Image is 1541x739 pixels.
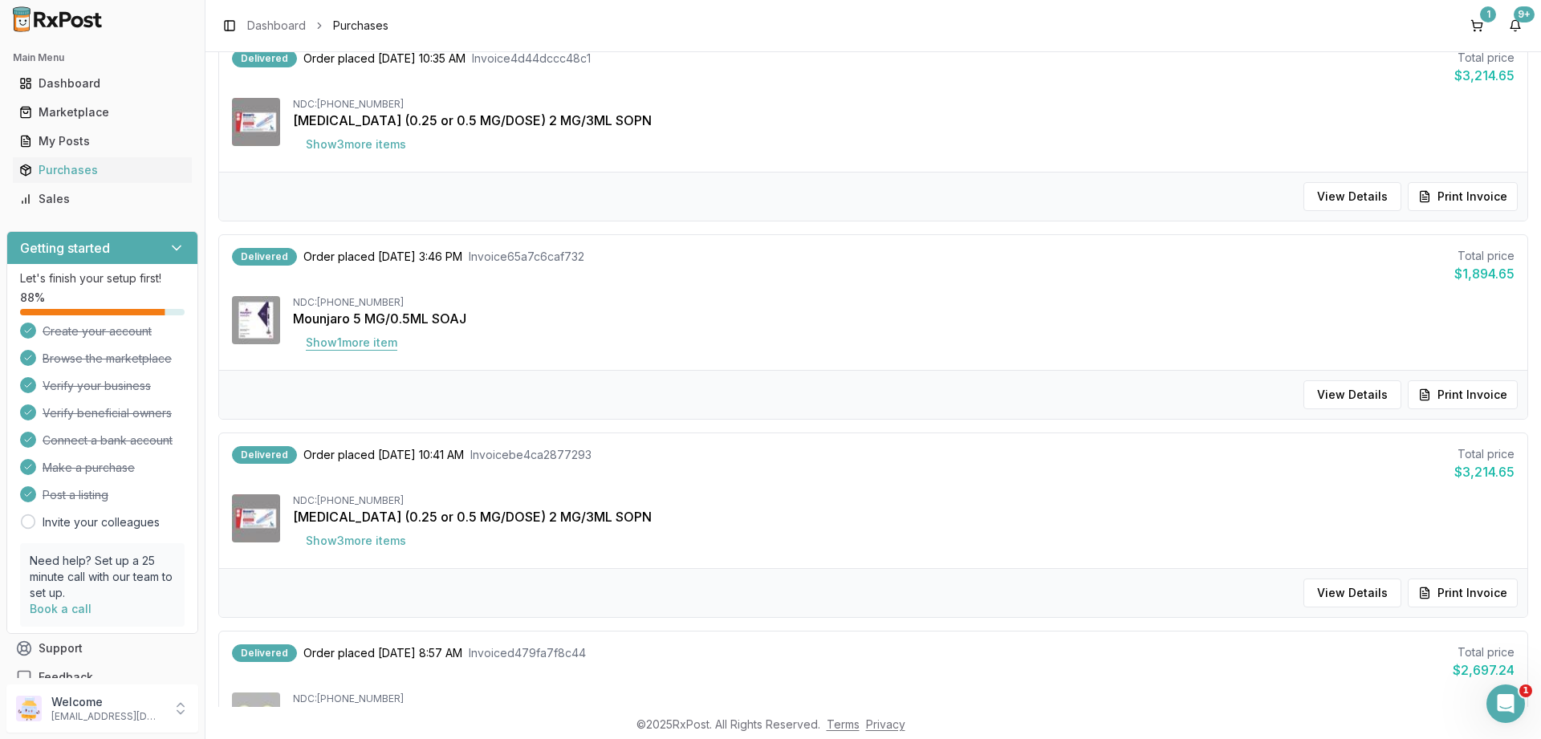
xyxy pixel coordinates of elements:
[1486,684,1525,723] iframe: Intercom live chat
[20,270,185,286] p: Let's finish your setup first!
[293,98,1515,111] div: NDC: [PHONE_NUMBER]
[827,717,860,731] a: Terms
[232,494,280,542] img: Ozempic (0.25 or 0.5 MG/DOSE) 2 MG/3ML SOPN
[472,51,591,67] span: Invoice 4d44dccc48c1
[1454,446,1515,462] div: Total price
[1502,13,1528,39] button: 9+
[43,460,135,476] span: Make a purchase
[51,710,163,723] p: [EMAIL_ADDRESS][DOMAIN_NAME]
[6,634,198,663] button: Support
[6,128,198,154] button: My Posts
[232,446,297,464] div: Delivered
[1454,66,1515,85] div: $3,214.65
[247,18,306,34] a: Dashboard
[232,50,297,67] div: Delivered
[20,238,110,258] h3: Getting started
[13,127,192,156] a: My Posts
[19,104,185,120] div: Marketplace
[43,378,151,394] span: Verify your business
[43,487,108,503] span: Post a listing
[1408,380,1518,409] button: Print Invoice
[303,645,462,661] span: Order placed [DATE] 8:57 AM
[39,669,93,685] span: Feedback
[232,248,297,266] div: Delivered
[6,6,109,32] img: RxPost Logo
[303,249,462,265] span: Order placed [DATE] 3:46 PM
[1408,182,1518,211] button: Print Invoice
[1514,6,1535,22] div: 9+
[1519,684,1532,697] span: 1
[1303,579,1401,607] button: View Details
[13,156,192,185] a: Purchases
[1453,660,1515,680] div: $2,697.24
[43,351,172,367] span: Browse the marketplace
[30,553,175,601] p: Need help? Set up a 25 minute call with our team to set up.
[43,514,160,530] a: Invite your colleagues
[20,290,45,306] span: 88 %
[232,98,280,146] img: Ozempic (0.25 or 0.5 MG/DOSE) 2 MG/3ML SOPN
[19,133,185,149] div: My Posts
[293,296,1515,309] div: NDC: [PHONE_NUMBER]
[19,191,185,207] div: Sales
[43,323,152,339] span: Create your account
[470,447,592,463] span: Invoice be4ca2877293
[13,185,192,213] a: Sales
[293,526,419,555] button: Show3more items
[303,51,466,67] span: Order placed [DATE] 10:35 AM
[232,644,297,662] div: Delivered
[232,296,280,344] img: Mounjaro 5 MG/0.5ML SOAJ
[51,694,163,710] p: Welcome
[1303,182,1401,211] button: View Details
[293,130,419,159] button: Show3more items
[293,111,1515,130] div: [MEDICAL_DATA] (0.25 or 0.5 MG/DOSE) 2 MG/3ML SOPN
[13,98,192,127] a: Marketplace
[6,71,198,96] button: Dashboard
[13,69,192,98] a: Dashboard
[293,328,410,357] button: Show1more item
[469,249,584,265] span: Invoice 65a7c6caf732
[6,186,198,212] button: Sales
[333,18,388,34] span: Purchases
[293,705,1515,725] div: [MEDICAL_DATA] 10 MG TABS
[19,75,185,91] div: Dashboard
[293,692,1515,705] div: NDC: [PHONE_NUMBER]
[1464,13,1490,39] button: 1
[13,51,192,64] h2: Main Menu
[19,162,185,178] div: Purchases
[6,99,198,125] button: Marketplace
[247,18,388,34] nav: breadcrumb
[866,717,905,731] a: Privacy
[293,309,1515,328] div: Mounjaro 5 MG/0.5ML SOAJ
[30,602,91,615] a: Book a call
[1454,248,1515,264] div: Total price
[1303,380,1401,409] button: View Details
[1408,579,1518,607] button: Print Invoice
[469,645,586,661] span: Invoice d479fa7f8c44
[293,507,1515,526] div: [MEDICAL_DATA] (0.25 or 0.5 MG/DOSE) 2 MG/3ML SOPN
[43,405,172,421] span: Verify beneficial owners
[293,494,1515,507] div: NDC: [PHONE_NUMBER]
[6,157,198,183] button: Purchases
[1454,462,1515,481] div: $3,214.65
[1453,644,1515,660] div: Total price
[43,432,173,449] span: Connect a bank account
[1480,6,1496,22] div: 1
[303,447,464,463] span: Order placed [DATE] 10:41 AM
[1454,264,1515,283] div: $1,894.65
[6,663,198,692] button: Feedback
[1454,50,1515,66] div: Total price
[16,696,42,721] img: User avatar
